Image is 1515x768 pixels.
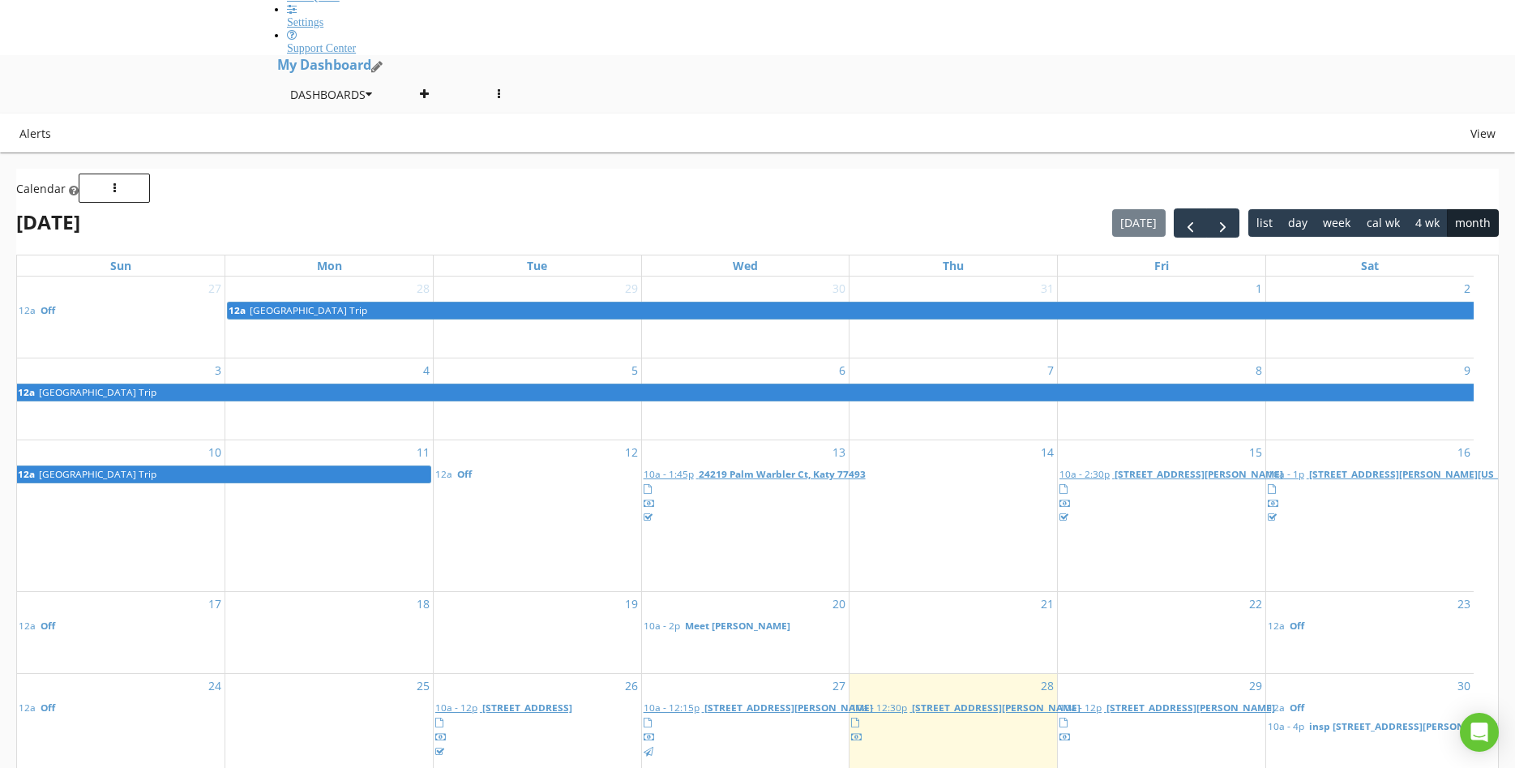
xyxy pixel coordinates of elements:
a: 10a - 12p [STREET_ADDRESS][PERSON_NAME] [1059,699,1264,746]
td: Go to August 16, 2025 [1265,440,1474,591]
a: Go to August 14, 2025 [1038,440,1057,464]
a: 10a - 2:30p [STREET_ADDRESS][PERSON_NAME] [1059,466,1264,526]
span: Off [457,467,472,480]
span: 12a [435,467,452,480]
td: Go to August 15, 2025 [1058,440,1266,591]
span: [GEOGRAPHIC_DATA] Trip [250,303,367,316]
td: Go to August 22, 2025 [1058,592,1266,674]
a: Go to August 22, 2025 [1246,592,1265,616]
span: 12a [17,384,36,401]
a: Go to August 15, 2025 [1246,440,1265,464]
a: Go to August 12, 2025 [622,440,641,464]
td: Go to July 27, 2025 [17,277,225,358]
td: Go to August 4, 2025 [225,358,434,440]
td: Go to July 28, 2025 [225,277,434,358]
a: Go to August 7, 2025 [1044,358,1057,382]
a: Go to August 18, 2025 [413,592,433,616]
a: 10a - 12:30p [STREET_ADDRESS][PERSON_NAME] [851,701,1081,744]
button: month [1447,209,1499,237]
td: Go to August 6, 2025 [641,358,850,440]
a: 10a - 1:45p 24219 Palm Warbler Ct, Katy 77493 [644,467,866,525]
a: Go to August 3, 2025 [212,358,225,382]
a: Go to August 10, 2025 [205,440,225,464]
a: Friday [1151,255,1172,276]
a: 10a - 12:30p [STREET_ADDRESS][PERSON_NAME] [851,699,1055,746]
a: Go to August 20, 2025 [829,592,849,616]
a: 10a - 2:30p [STREET_ADDRESS][PERSON_NAME] [1059,467,1283,525]
span: 10a - 12p [435,701,477,714]
a: Go to August 25, 2025 [413,674,433,697]
span: [STREET_ADDRESS][PERSON_NAME] [704,701,873,714]
div: Alerts [19,125,1470,142]
a: Thursday [939,255,967,276]
div: Dashboards [290,86,372,103]
span: [GEOGRAPHIC_DATA] Trip [39,385,156,398]
span: 10a - 12p [1059,701,1102,714]
span: Meet [PERSON_NAME] [685,619,790,632]
a: Settings [287,3,1248,29]
span: 10a - 2:30p [1059,467,1110,480]
span: Off [41,619,55,632]
span: [STREET_ADDRESS][PERSON_NAME] [912,701,1081,714]
h2: [DATE] [16,208,80,238]
a: Go to August 6, 2025 [836,358,849,382]
span: 10a - 1p [1268,467,1304,480]
span: Off [41,303,55,316]
a: Tuesday [524,255,550,276]
a: Go to August 1, 2025 [1252,277,1265,300]
a: Monday [314,255,345,276]
td: Go to August 7, 2025 [850,358,1058,440]
button: Dashboards [277,79,385,109]
span: 24219 Palm Warbler Ct, Katy 77493 [699,467,866,480]
a: Go to August 11, 2025 [413,440,433,464]
div: Open Intercom Messenger [1460,713,1499,752]
a: Go to August 30, 2025 [1454,674,1474,697]
a: Saturday [1358,255,1382,276]
span: [GEOGRAPHIC_DATA] Trip [39,467,156,480]
a: 10a - 1:45p 24219 Palm Warbler Ct, Katy 77493 [644,466,848,526]
td: Go to August 23, 2025 [1265,592,1474,674]
a: Go to August 9, 2025 [1461,358,1474,382]
span: [STREET_ADDRESS] [482,701,572,714]
a: Go to July 27, 2025 [205,277,225,300]
a: Go to August 8, 2025 [1252,358,1265,382]
td: Go to August 14, 2025 [850,440,1058,591]
a: Go to August 5, 2025 [628,358,641,382]
a: 10a - 12:15p [STREET_ADDRESS][PERSON_NAME] [644,701,873,758]
div: Support Center [287,42,1248,55]
a: Go to July 28, 2025 [413,277,433,300]
span: 12a [19,303,36,316]
a: 10a - 12:15p [STREET_ADDRESS][PERSON_NAME] [644,699,848,760]
span: 10a - 2p [644,619,680,632]
a: Go to August 29, 2025 [1246,674,1265,697]
span: Off [1290,701,1304,714]
span: 10a - 1:45p [644,467,694,480]
td: Go to August 3, 2025 [17,358,225,440]
a: Go to August 17, 2025 [205,592,225,616]
button: Previous month [1174,208,1207,238]
td: Go to August 18, 2025 [225,592,434,674]
span: Off [1290,619,1304,632]
td: Go to August 8, 2025 [1058,358,1266,440]
a: Go to August 4, 2025 [420,358,433,382]
span: [STREET_ADDRESS][PERSON_NAME] [1115,467,1283,480]
span: 10a - 12:30p [851,701,907,714]
td: Go to August 1, 2025 [1058,277,1266,358]
a: Go to August 28, 2025 [1038,674,1057,697]
td: Go to August 20, 2025 [641,592,850,674]
a: 10a - 1p [STREET_ADDRESS][PERSON_NAME][US_STATE] [1268,466,1472,526]
span: [STREET_ADDRESS][PERSON_NAME] [1106,701,1275,714]
td: Go to August 2, 2025 [1265,277,1474,358]
a: Go to August 26, 2025 [622,674,641,697]
td: Go to August 12, 2025 [433,440,641,591]
a: Go to August 23, 2025 [1454,592,1474,616]
button: list [1248,209,1281,237]
span: insp [STREET_ADDRESS][PERSON_NAME] [1309,719,1501,732]
span: Off [41,701,55,714]
span: 12a [1268,701,1285,714]
button: cal wk [1358,209,1407,237]
td: Go to July 30, 2025 [641,277,850,358]
a: 10a - 12p [STREET_ADDRESS][PERSON_NAME] [1059,701,1275,744]
td: Go to August 9, 2025 [1265,358,1474,440]
a: Go to July 30, 2025 [829,277,849,300]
